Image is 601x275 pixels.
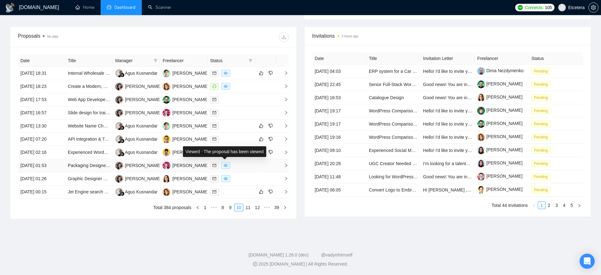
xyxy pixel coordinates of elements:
td: [DATE] 11:48 [312,170,366,183]
img: AS [163,96,170,104]
a: WordPress Comparison Blog Site Development [369,121,461,127]
span: Pending [532,147,550,154]
a: Pending [532,108,553,113]
span: setting [589,5,598,10]
a: WordPress Comparison Blog Site Development [369,135,461,140]
a: Pending [532,68,553,73]
div: [PERSON_NAME] [125,96,161,103]
a: [PERSON_NAME] [477,134,522,139]
span: right [279,137,288,141]
li: Total 44 invitations [492,202,528,209]
span: dislike [268,123,273,128]
div: [PERSON_NAME] [172,136,208,143]
span: filter [154,59,157,62]
td: [DATE] 09:10 [312,144,366,157]
span: download [279,35,289,40]
div: Agus Kusnandar [125,122,158,129]
li: Total 384 proposals [153,204,191,211]
a: DM[PERSON_NAME] [163,70,208,75]
a: DB[PERSON_NAME] Bronfain [163,149,226,154]
img: AP [163,83,170,90]
a: Create a Modern, Mobile-Optimized Booking Website (WordPress + Elementor Pro) [68,84,231,89]
div: 2025 [DOMAIN_NAME] | All Rights Reserved. [5,261,596,267]
span: dislike [268,150,273,155]
span: eye [224,71,228,75]
img: TT [115,175,123,183]
span: Connects: [525,4,543,11]
span: copyright [253,262,257,266]
div: [PERSON_NAME] [172,122,208,129]
div: Open Intercom Messenger [580,254,595,269]
button: dislike [267,69,274,77]
span: Dashboard [114,5,135,10]
button: like [257,69,265,77]
span: dashboard [107,5,111,9]
a: 9 [227,204,234,211]
td: API Integration & Troubleshooting Expert for Web App (SolarEdge, Enphase, Tesla APIs) [65,133,113,146]
a: 8 [219,204,226,211]
button: download [279,32,289,42]
td: [DATE] 16:53 [312,91,366,104]
a: ERP system for a Car Trading Company [369,69,447,74]
span: Pending [532,173,550,180]
span: right [279,124,288,128]
a: [PERSON_NAME] [477,81,522,86]
span: like [259,71,263,76]
div: Agus Kusnandar [125,188,158,195]
span: right [577,204,581,208]
a: [DOMAIN_NAME] 1.26.0 (dev) [249,252,309,257]
a: Pending [532,148,553,153]
span: Pending [532,186,550,193]
a: AKAgus Kusnandar [115,189,158,194]
button: like [257,122,265,130]
a: AS[PERSON_NAME] [163,97,208,102]
a: AS[PERSON_NAME] [163,163,208,168]
a: 12 [253,204,262,211]
a: Internal Wholesale Order Form (Purchase Order Intake System) – WooCommerce or Crocoblock [68,71,256,76]
img: c1j3LM-P8wYGiNJFOz_ykoDtzB4IbR1eXHCmdn6mkzey13rf0U2oYvbmCfs7AXqnBj [477,120,485,128]
button: dislike [267,122,274,130]
button: dislike [267,135,274,143]
span: eye [224,177,228,181]
img: c1b9JySzac4x4dgsEyqnJHkcyMhtwYhRX20trAqcVMGYnIMrxZHAKhfppX9twvsE1T [477,133,485,141]
span: right [279,97,288,102]
td: Slide design for training slides [65,106,113,120]
a: Graphic Designer Needed for Waterfront Facilities Technical Manual [68,176,200,181]
div: [PERSON_NAME] [172,175,208,182]
span: right [279,163,288,168]
span: right [283,206,287,209]
span: Manager [115,57,152,64]
img: c1OJHVBqhVU7Zw-t8X1T2NVCtJ0ET37w1ddABfTq7CpbXQP62OQetyh1O3PoR7MG5G [477,186,485,194]
img: c1Yz1V5vTkFBIK6lnZKICux94CK7NJh7mMOvUEmt1RGeaFBAi1QHuau63OPw6vGT8z [477,107,485,115]
td: UGC Creator Needed for Filming in Czech Republic [366,157,420,170]
img: DM [163,122,170,130]
td: Experienced WordPress Full Stack Web Developer Needed [65,146,113,159]
a: AKAgus Kusnandar [115,136,158,141]
a: Pending [532,121,553,126]
a: AKAgus Kusnandar [115,70,158,75]
td: [DATE] 18:23 [18,80,65,93]
img: gigradar-bm.png [120,73,124,77]
img: logo [5,3,15,13]
span: mail [212,71,216,75]
th: Freelancer [475,52,529,65]
td: WordPress Comparison Blog Site Development [366,104,420,117]
td: ERP system for a Car Trading Company [366,65,420,78]
li: Next Page [576,202,583,209]
a: [PERSON_NAME] [477,147,522,152]
a: API Integration & Troubleshooting Expert for Web App (SolarEdge, Enphase, Tesla APIs) [68,137,240,142]
button: right [281,204,289,211]
li: Previous 5 Pages [209,204,219,211]
span: Pending [532,81,550,88]
a: Convert Logo to Embroidery File Format [369,187,447,192]
button: like [257,188,265,196]
td: Looking for WordPress Developer + AI Expert (Deploying Custom Plugins Fast) [366,170,420,183]
span: filter [247,56,254,65]
a: AP[PERSON_NAME] [163,84,208,89]
td: [DATE] 01:26 [18,172,65,186]
a: Website Name Change and Content Update on WordPress [68,123,183,128]
th: Invitation Letter [421,52,475,65]
td: [DATE] 01:53 [18,159,65,172]
img: TT [115,96,123,104]
td: Packaging Designer – Professional, Brand-Savvy, Detail-Obsessed [65,159,113,172]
